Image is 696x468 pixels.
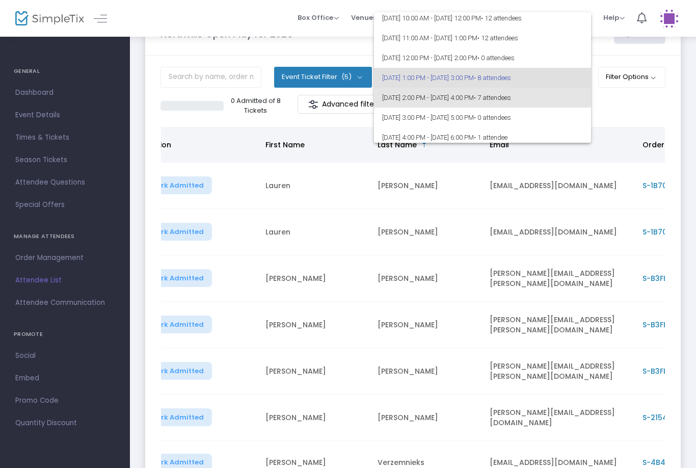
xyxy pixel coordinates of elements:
span: [DATE] 1:00 PM - [DATE] 3:00 PM [382,68,583,88]
span: • 12 attendees [477,34,518,42]
span: • 0 attendees [474,114,511,121]
span: • 0 attendees [477,54,515,62]
span: [DATE] 11:00 AM - [DATE] 1:00 PM [382,28,583,48]
span: [DATE] 4:00 PM - [DATE] 6:00 PM [382,127,583,147]
span: • 1 attendee [474,134,507,141]
span: • 12 attendees [481,14,522,22]
span: [DATE] 10:00 AM - [DATE] 12:00 PM [382,8,583,28]
span: • 8 attendees [474,74,511,82]
span: [DATE] 2:00 PM - [DATE] 4:00 PM [382,88,583,108]
span: [DATE] 3:00 PM - [DATE] 5:00 PM [382,108,583,127]
span: [DATE] 12:00 PM - [DATE] 2:00 PM [382,48,583,68]
span: • 7 attendees [474,94,511,101]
